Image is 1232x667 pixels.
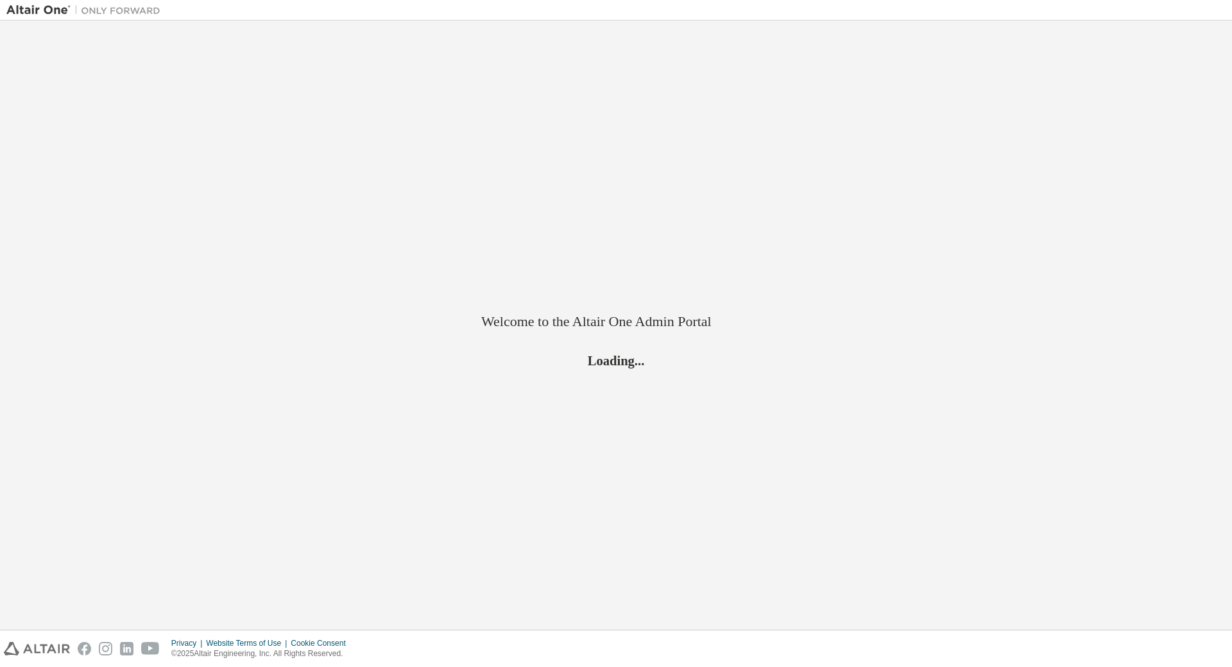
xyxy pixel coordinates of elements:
img: linkedin.svg [120,642,133,655]
div: Website Terms of Use [206,638,291,648]
p: © 2025 Altair Engineering, Inc. All Rights Reserved. [171,648,354,659]
img: altair_logo.svg [4,642,70,655]
h2: Loading... [481,352,751,368]
h2: Welcome to the Altair One Admin Portal [481,313,751,331]
img: youtube.svg [141,642,160,655]
img: facebook.svg [78,642,91,655]
img: instagram.svg [99,642,112,655]
div: Cookie Consent [291,638,353,648]
img: Altair One [6,4,167,17]
div: Privacy [171,638,206,648]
